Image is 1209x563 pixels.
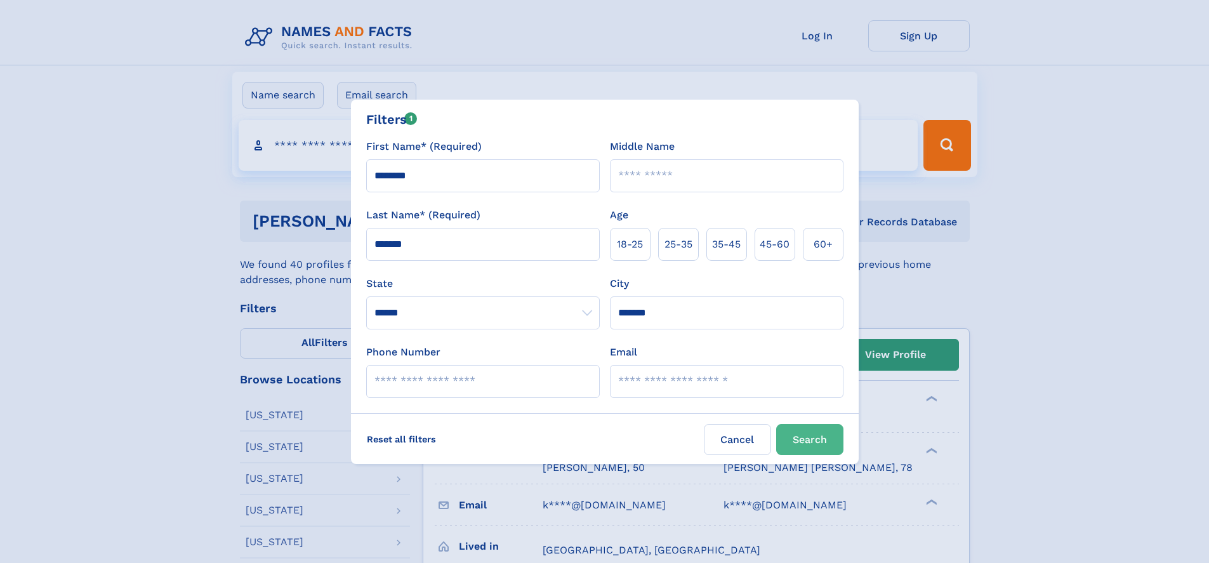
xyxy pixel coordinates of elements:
[366,139,482,154] label: First Name* (Required)
[610,139,675,154] label: Middle Name
[610,208,628,223] label: Age
[664,237,692,252] span: 25‑35
[610,276,629,291] label: City
[617,237,643,252] span: 18‑25
[776,424,843,455] button: Search
[366,345,440,360] label: Phone Number
[366,276,600,291] label: State
[814,237,833,252] span: 60+
[610,345,637,360] label: Email
[704,424,771,455] label: Cancel
[366,208,480,223] label: Last Name* (Required)
[760,237,789,252] span: 45‑60
[359,424,444,454] label: Reset all filters
[366,110,418,129] div: Filters
[712,237,741,252] span: 35‑45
